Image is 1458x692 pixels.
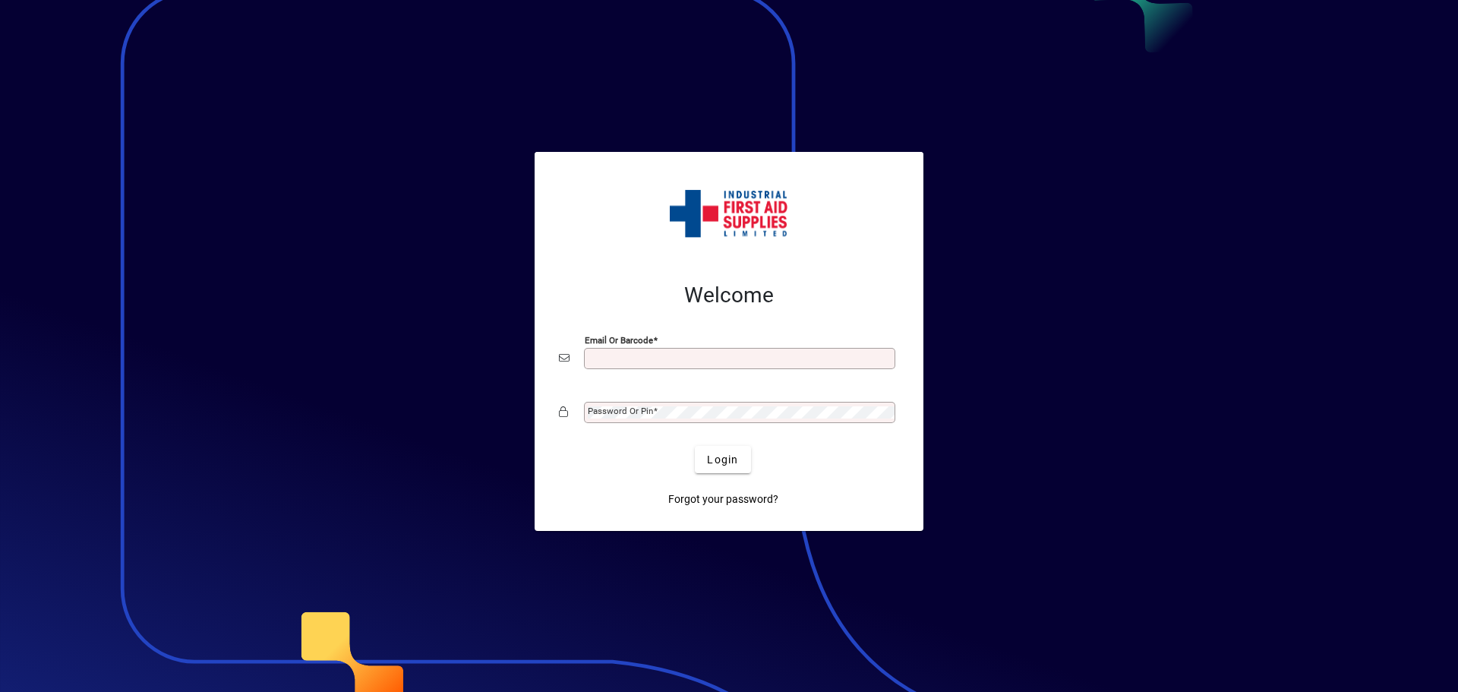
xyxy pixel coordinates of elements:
button: Login [695,446,750,473]
mat-label: Password or Pin [588,406,653,416]
span: Forgot your password? [668,491,778,507]
mat-label: Email or Barcode [585,335,653,346]
h2: Welcome [559,283,899,308]
a: Forgot your password? [662,485,784,513]
span: Login [707,452,738,468]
